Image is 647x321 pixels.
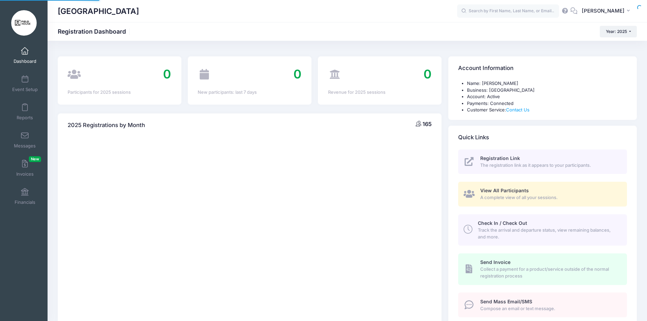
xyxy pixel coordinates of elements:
[458,214,627,246] a: Check In / Check Out Track the arrival and departure status, view remaining balances, and more.
[424,67,432,82] span: 0
[480,266,619,279] span: Collect a payment for a product/service outside of the normal registration process
[600,26,637,37] button: Year: 2025
[58,3,139,19] h1: [GEOGRAPHIC_DATA]
[458,149,627,174] a: Registration Link The registration link as it appears to your participants.
[467,93,627,100] li: Account: Active
[328,89,432,96] div: Revenue for 2025 sessions
[58,28,132,35] h1: Registration Dashboard
[17,115,33,121] span: Reports
[423,121,432,127] span: 165
[480,259,510,265] span: Send Invoice
[68,89,171,96] div: Participants for 2025 sessions
[480,194,619,201] span: A complete view of all your sessions.
[478,220,527,226] span: Check In / Check Out
[467,107,627,113] li: Customer Service:
[29,156,41,162] span: New
[458,59,514,78] h4: Account Information
[163,67,171,82] span: 0
[15,199,35,205] span: Financials
[506,107,529,112] a: Contact Us
[480,305,619,312] span: Compose an email or text message.
[458,253,627,285] a: Send Invoice Collect a payment for a product/service outside of the normal registration process
[9,100,41,124] a: Reports
[480,155,520,161] span: Registration Link
[9,184,41,208] a: Financials
[458,128,489,147] h4: Quick Links
[12,87,38,92] span: Event Setup
[480,188,529,193] span: View All Participants
[9,128,41,152] a: Messages
[467,80,627,87] li: Name: [PERSON_NAME]
[467,100,627,107] li: Payments: Connected
[457,4,559,18] input: Search by First Name, Last Name, or Email...
[480,162,619,169] span: The registration link as it appears to your participants.
[480,299,532,304] span: Send Mass Email/SMS
[467,87,627,94] li: Business: [GEOGRAPHIC_DATA]
[68,115,145,135] h4: 2025 Registrations by Month
[14,58,36,64] span: Dashboard
[9,156,41,180] a: InvoicesNew
[9,72,41,95] a: Event Setup
[582,7,625,15] span: [PERSON_NAME]
[577,3,637,19] button: [PERSON_NAME]
[14,143,36,149] span: Messages
[16,171,34,177] span: Invoices
[458,182,627,207] a: View All Participants A complete view of all your sessions.
[458,292,627,317] a: Send Mass Email/SMS Compose an email or text message.
[293,67,302,82] span: 0
[11,10,37,36] img: Marlton Field House
[198,89,301,96] div: New participants: last 7 days
[606,29,627,34] span: Year: 2025
[9,43,41,67] a: Dashboard
[478,227,619,240] span: Track the arrival and departure status, view remaining balances, and more.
